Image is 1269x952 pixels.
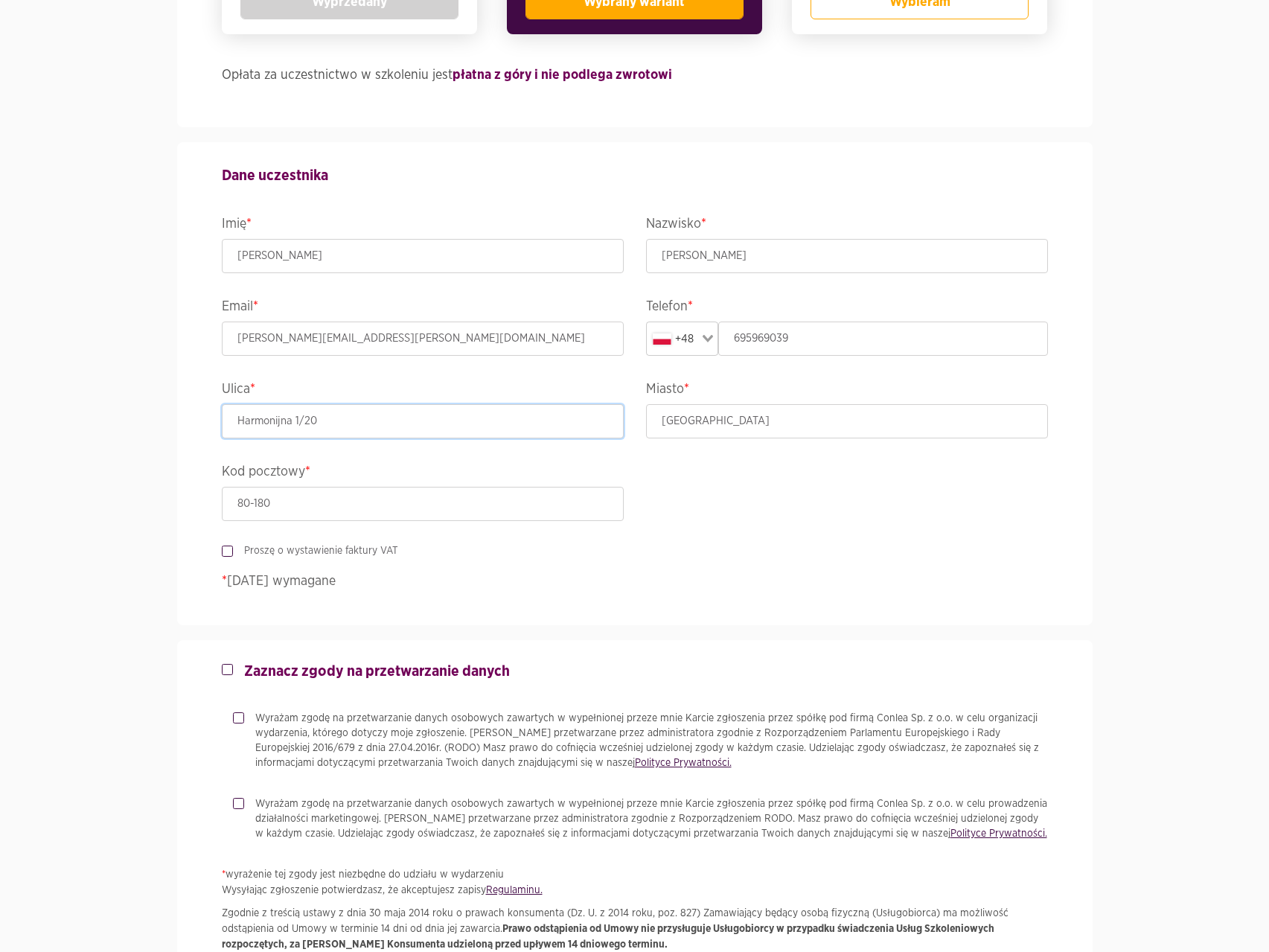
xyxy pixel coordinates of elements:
[646,378,1048,404] legend: Miasto
[222,378,624,404] legend: Ulica
[222,461,624,487] legend: Kod pocztowy
[635,758,732,768] a: Polityce Prywatności.
[646,239,1048,273] input: Nazwisko
[222,213,624,239] legend: Imię
[222,867,1048,898] p: wyrażenie tej zgody jest niezbędne do udziału w wydarzeniu
[222,239,624,273] input: Imię
[653,333,671,345] img: pl.svg
[255,796,1048,841] p: Wyrażam zgodę na przetwarzanie danych osobowych zawartych w wypełnionej przeze mnie Karcie zgłosz...
[486,885,543,895] a: Regulaminu.
[222,64,1048,86] h4: Opłata za uczestnictwo w szkoleniu jest
[222,322,624,356] input: Email
[646,295,1048,322] legend: Telefon
[233,543,398,558] label: Proszę o wystawienie faktury VAT
[453,68,672,82] strong: płatna z góry i nie podlega zwrotowi
[646,404,1048,438] input: Miasto
[222,572,1048,592] p: [DATE] wymagane
[950,828,1047,839] a: Polityce Prywatności.
[718,322,1048,356] input: Telefon
[646,213,1048,239] legend: Nazwisko
[222,885,543,895] span: Wysyłając zgłoszenie potwierdzasz, że akceptujesz zapisy
[650,325,698,352] div: +48
[222,404,624,438] input: Ulica
[222,295,624,322] legend: Email
[222,924,994,950] strong: Prawo odstąpienia od Umowy nie przysługuje Usługobiorcy w przypadku świadczenia Usług Szkoleniowy...
[255,711,1048,770] p: Wyrażam zgodę na przetwarzanie danych osobowych zawartych w wypełnionej przeze mnie Karcie zgłosz...
[222,168,328,183] strong: Dane uczestnika
[222,487,624,521] input: Kod pocztowy
[244,664,510,679] strong: Zaznacz zgody na przetwarzanie danych
[646,322,719,356] div: Search for option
